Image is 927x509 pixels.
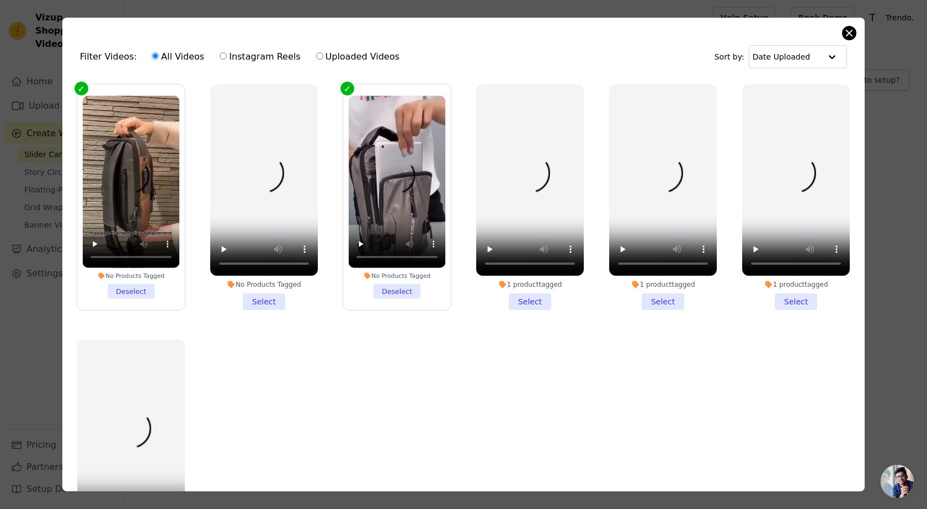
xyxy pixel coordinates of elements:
[843,26,856,40] button: Close modal
[316,50,400,64] label: Uploaded Videos
[210,280,318,289] div: No Products Tagged
[476,280,584,289] div: 1 product tagged
[80,44,406,69] div: Filter Videos:
[151,50,205,64] label: All Videos
[83,272,180,280] div: No Products Tagged
[742,280,850,289] div: 1 product tagged
[609,280,717,289] div: 1 product tagged
[881,465,914,498] div: Open chat
[349,272,446,280] div: No Products Tagged
[715,45,848,68] div: Sort by:
[219,50,301,64] label: Instagram Reels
